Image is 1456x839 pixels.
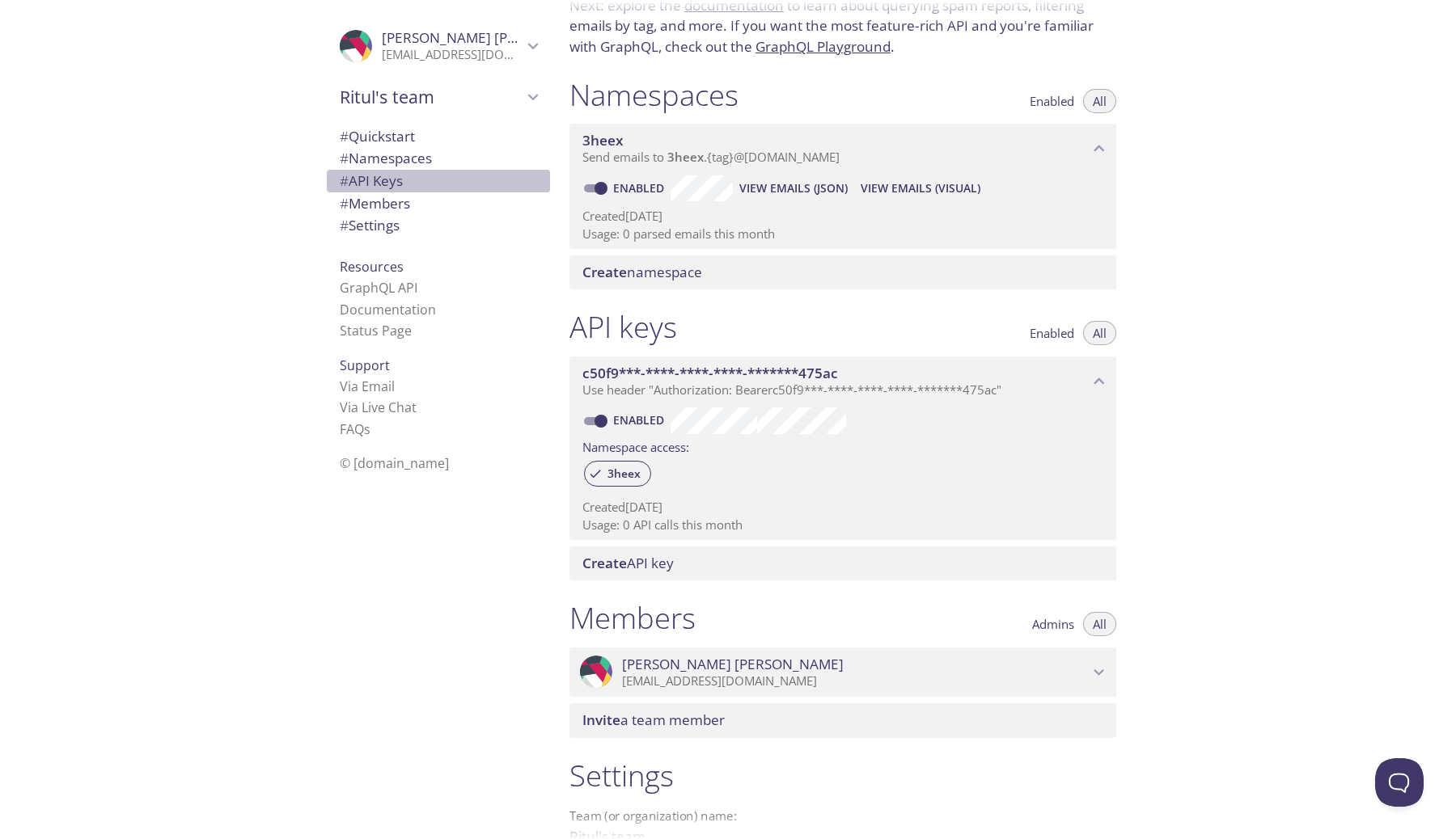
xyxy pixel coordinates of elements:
div: Quickstart [327,125,550,148]
div: Create namespace [569,255,1116,289]
iframe: Help Scout Beacon - Open [1375,758,1424,807]
div: Create API Key [569,546,1116,580]
a: GraphQL API [340,279,417,297]
a: Via Live Chat [340,398,417,416]
h1: Namespaces [569,77,739,113]
span: 3heex [667,149,704,165]
span: 3heex [582,131,623,150]
button: All [1083,612,1116,636]
span: [PERSON_NAME] [PERSON_NAME] [382,28,603,47]
span: namespace [582,263,702,281]
span: Ritul's team [340,86,523,108]
button: Admins [1022,612,1084,636]
span: View Emails (JSON) [739,179,848,198]
div: Ritul's team [327,76,550,118]
span: Resources [340,258,404,276]
span: # [340,171,349,190]
span: # [340,194,349,213]
button: All [1083,321,1116,345]
button: View Emails (Visual) [854,175,987,201]
div: Members [327,192,550,215]
span: # [340,149,349,167]
div: Team Settings [327,214,550,237]
span: API Keys [340,171,403,190]
span: API key [582,554,674,572]
div: Ritul Singh [569,647,1116,698]
button: Enabled [1020,89,1084,113]
div: Invite a team member [569,703,1116,737]
div: 3heex namespace [569,124,1116,174]
a: Via Email [340,377,395,395]
a: Enabled [611,180,671,196]
span: Invite [582,710,620,729]
span: Quickstart [340,127,415,145]
span: Members [340,194,410,213]
a: Documentation [340,301,436,318]
span: View Emails (Visual) [861,179,980,198]
p: Created [DATE] [582,499,1103,516]
div: API Keys [327,170,550,192]
span: # [340,127,349,145]
h1: Settings [569,757,1116,794]
button: View Emails (JSON) [733,175,854,201]
div: Namespaces [327,147,550,170]
div: Ritul Singh [327,19,550,73]
span: Create [582,263,627,281]
span: # [340,216,349,234]
span: 3heex [598,466,650,481]
p: Usage: 0 parsed emails this month [582,226,1103,242]
a: GraphQL Playground [756,37,891,56]
p: [EMAIL_ADDRESS][DOMAIN_NAME] [382,47,523,63]
h1: API keys [569,309,677,345]
p: Created [DATE] [582,208,1103,225]
button: All [1083,89,1116,113]
span: Send emails to . {tag} @[DOMAIN_NAME] [582,149,840,165]
h1: Members [569,600,696,636]
span: s [364,420,370,438]
p: Usage: 0 API calls this month [582,516,1103,533]
label: Team (or organization) name: [569,810,738,822]
span: a team member [582,710,725,729]
a: Status Page [340,322,412,339]
span: [PERSON_NAME] [PERSON_NAME] [622,656,844,673]
span: Namespaces [340,149,432,167]
div: 3heex [584,461,651,487]
button: Enabled [1020,321,1084,345]
span: Support [340,356,390,374]
span: Create [582,554,627,572]
a: FAQ [340,420,370,438]
span: © [DOMAIN_NAME] [340,454,449,472]
a: Enabled [611,412,671,428]
span: Settings [340,216,400,234]
label: Namespace access: [582,434,689,457]
p: [EMAIL_ADDRESS][DOMAIN_NAME] [622,673,1089,689]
